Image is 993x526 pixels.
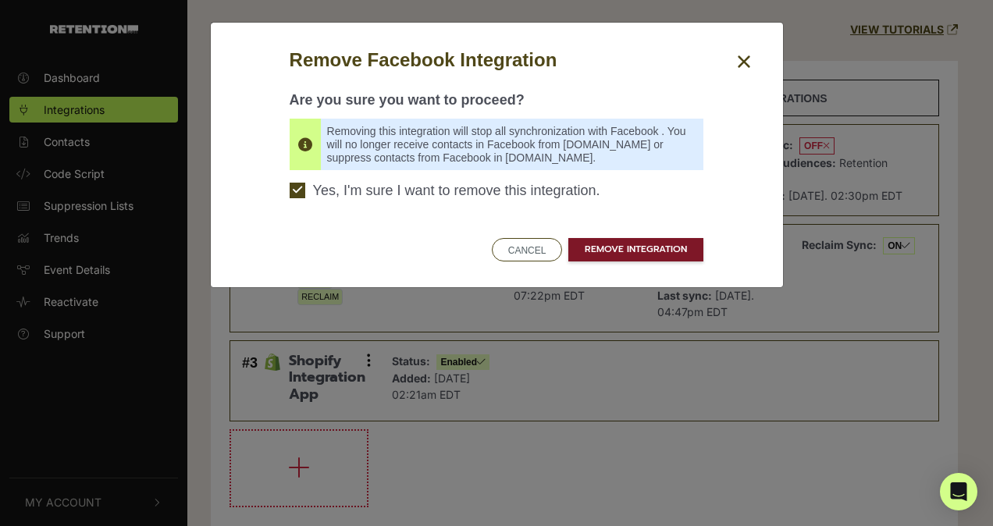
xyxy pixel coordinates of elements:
button: CANCEL [492,238,563,261]
strong: Are you sure you want to proceed? [290,92,525,108]
h5: Remove Facebook Integration [290,46,704,74]
div: Open Intercom Messenger [940,473,977,510]
button: Close [728,46,760,77]
span: Yes, I'm sure I want to remove this integration. [313,183,600,200]
span: Removing this integration will stop all synchronization with Facebook . You will no longer receiv... [327,125,689,164]
a: REMOVE INTEGRATION [568,238,703,261]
